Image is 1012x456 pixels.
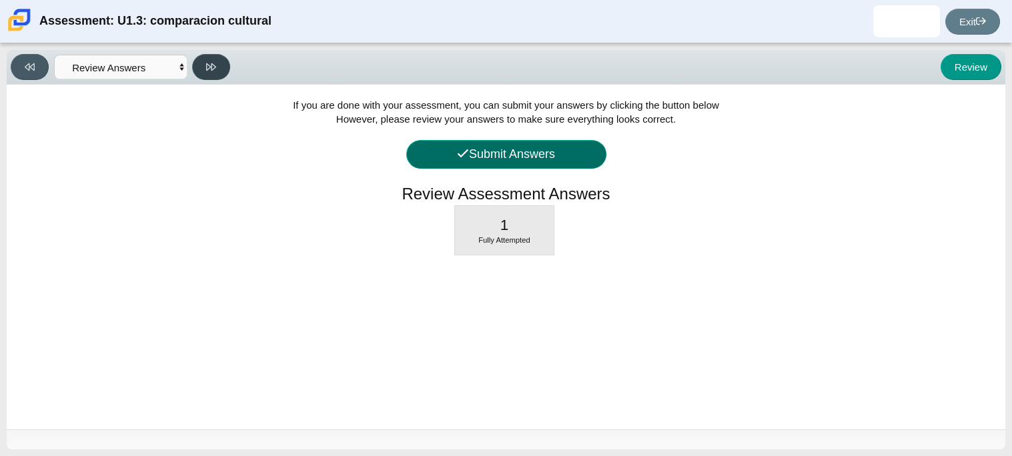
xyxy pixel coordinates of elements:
h1: Review Assessment Answers [402,183,610,205]
img: ana.mazaba.yhXT8j [896,11,917,32]
img: Carmen School of Science & Technology [5,6,33,34]
span: Fully Attempted [478,236,530,244]
span: If you are done with your assessment, you can submit your answers by clicking the button below Ho... [293,99,719,125]
a: Carmen School of Science & Technology [5,25,33,36]
span: 1 [500,217,509,233]
a: Exit [945,9,1000,35]
div: Assessment: U1.3: comparacion cultural [39,5,272,37]
button: Submit Answers [406,140,606,169]
button: Review [941,54,1001,80]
